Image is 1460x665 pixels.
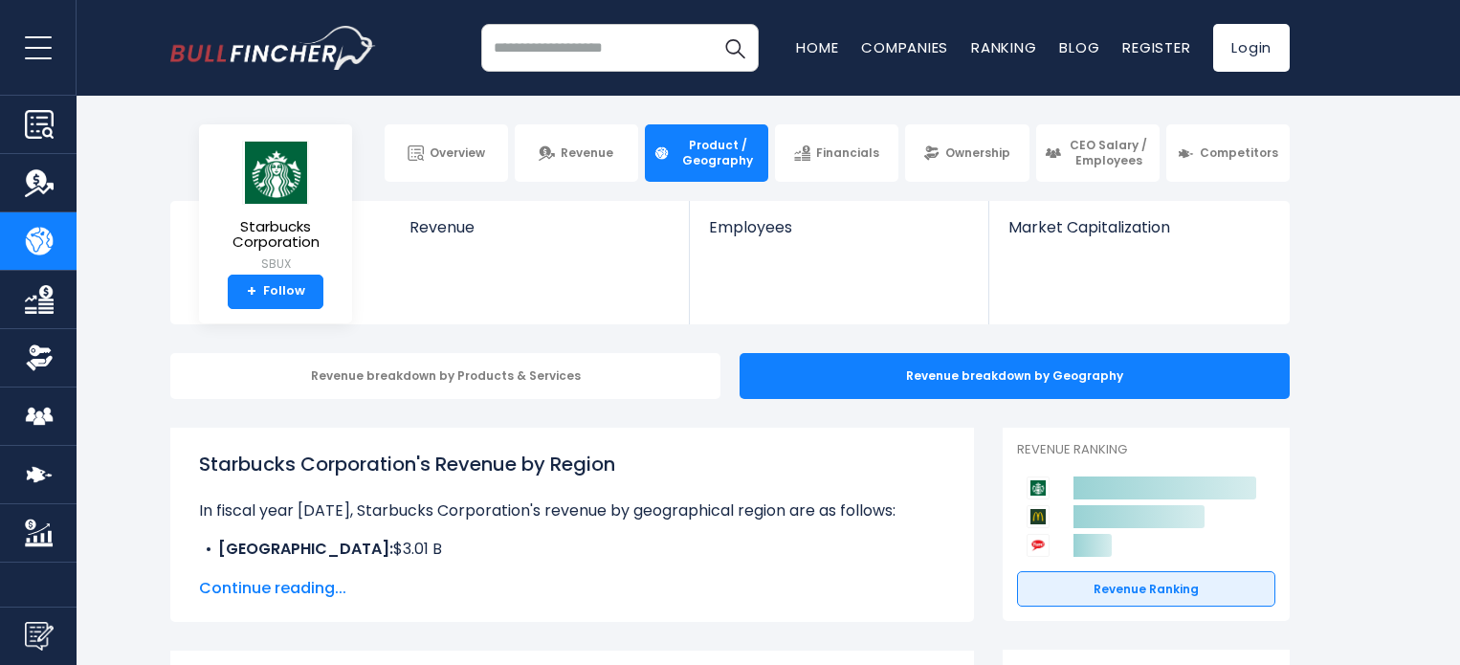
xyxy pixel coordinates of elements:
[170,26,376,70] img: bullfincher logo
[1122,37,1190,57] a: Register
[1200,145,1278,161] span: Competitors
[796,37,838,57] a: Home
[430,145,485,161] span: Overview
[1067,138,1151,167] span: CEO Salary / Employees
[1027,505,1050,528] img: McDonald's Corporation competitors logo
[247,283,256,300] strong: +
[561,145,613,161] span: Revenue
[170,353,720,399] div: Revenue breakdown by Products & Services
[1166,124,1290,182] a: Competitors
[170,26,376,70] a: Go to homepage
[971,37,1036,57] a: Ranking
[199,450,945,478] h1: Starbucks Corporation's Revenue by Region
[214,255,337,273] small: SBUX
[218,538,393,560] b: [GEOGRAPHIC_DATA]:
[385,124,508,182] a: Overview
[816,145,879,161] span: Financials
[25,344,54,372] img: Ownership
[711,24,759,72] button: Search
[409,218,671,236] span: Revenue
[199,499,945,522] p: In fiscal year [DATE], Starbucks Corporation's revenue by geographical region are as follows:
[1027,534,1050,557] img: Yum! Brands competitors logo
[1213,24,1290,72] a: Login
[989,201,1288,269] a: Market Capitalization
[218,561,398,583] b: International Segment:
[1059,37,1099,57] a: Blog
[199,577,945,600] span: Continue reading...
[1017,442,1275,458] p: Revenue Ranking
[709,218,968,236] span: Employees
[199,538,945,561] li: $3.01 B
[740,353,1290,399] div: Revenue breakdown by Geography
[213,140,338,275] a: Starbucks Corporation SBUX
[228,275,323,309] a: +Follow
[645,124,768,182] a: Product / Geography
[775,124,898,182] a: Financials
[1036,124,1160,182] a: CEO Salary / Employees
[390,201,690,269] a: Revenue
[515,124,638,182] a: Revenue
[214,219,337,251] span: Starbucks Corporation
[1017,571,1275,608] a: Revenue Ranking
[1027,477,1050,499] img: Starbucks Corporation competitors logo
[861,37,948,57] a: Companies
[690,201,987,269] a: Employees
[675,138,760,167] span: Product / Geography
[199,561,945,584] li: $6.46 B
[905,124,1029,182] a: Ownership
[945,145,1010,161] span: Ownership
[1008,218,1269,236] span: Market Capitalization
